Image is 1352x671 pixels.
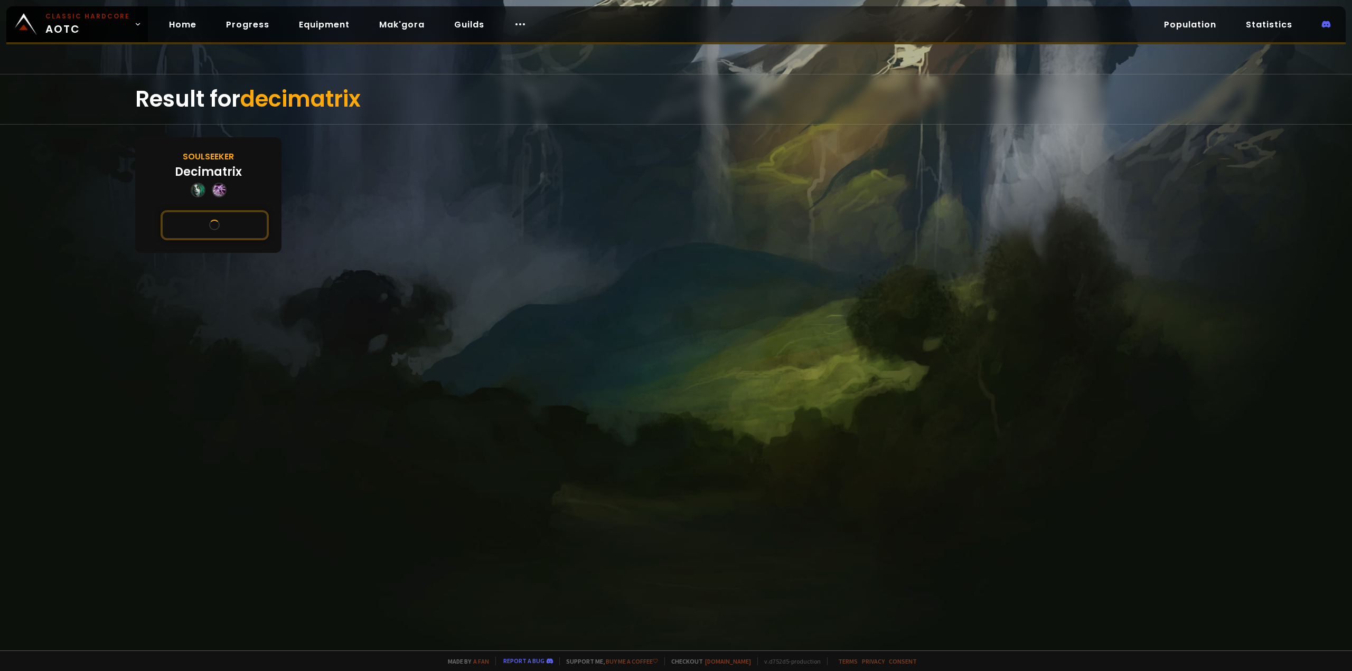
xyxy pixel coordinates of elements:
a: Mak'gora [371,14,433,35]
a: Statistics [1237,14,1301,35]
a: Consent [889,657,917,665]
span: Made by [442,657,489,665]
div: Decimatrix [175,163,242,181]
small: Classic Hardcore [45,12,130,21]
a: Home [161,14,205,35]
a: Progress [218,14,278,35]
a: Privacy [862,657,885,665]
a: Terms [838,657,858,665]
span: Checkout [664,657,751,665]
div: Result for [135,74,1217,124]
span: decimatrix [240,83,361,115]
a: Report a bug [503,657,544,665]
span: Support me, [559,657,658,665]
div: Soulseeker [183,150,234,163]
a: a fan [473,657,489,665]
a: Guilds [446,14,493,35]
a: Equipment [290,14,358,35]
a: Population [1156,14,1225,35]
button: See this character [161,210,269,240]
span: AOTC [45,12,130,37]
span: v. d752d5 - production [757,657,821,665]
a: Buy me a coffee [606,657,658,665]
a: [DOMAIN_NAME] [705,657,751,665]
a: Classic HardcoreAOTC [6,6,148,42]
